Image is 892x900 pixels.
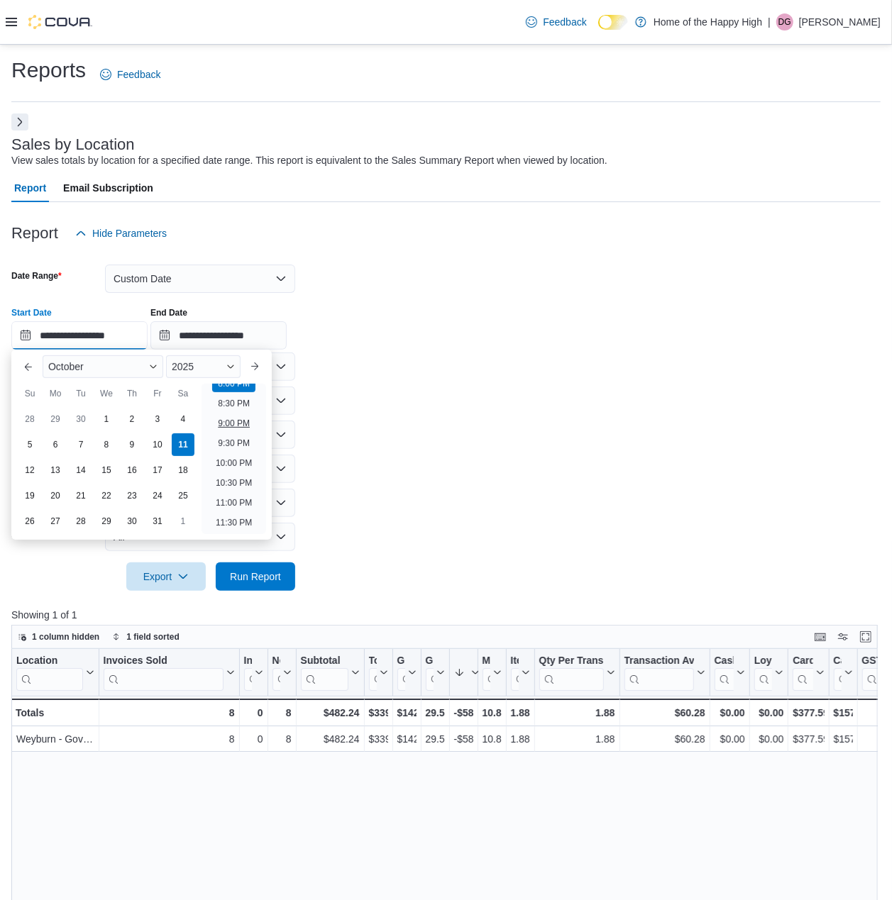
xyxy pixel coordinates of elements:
[172,361,194,372] span: 2025
[539,704,615,721] div: 1.88
[834,655,842,668] div: Cash
[768,13,771,30] p: |
[17,355,40,378] button: Previous Month
[275,395,287,406] button: Open list of options
[104,704,235,721] div: 8
[511,704,530,721] div: 1.88
[483,704,502,721] div: 10.87%
[104,655,224,668] div: Invoices Sold
[172,382,194,405] div: Sa
[11,608,886,622] p: Showing 1 of 1
[166,355,241,378] div: Button. Open the year selector. 2025 is currently selected.
[212,415,255,432] li: 9:00 PM
[369,655,377,668] div: Total Cost
[16,655,83,691] div: Location
[150,307,187,318] label: End Date
[598,30,599,30] span: Dark Mode
[272,655,280,668] div: Net Sold
[16,655,94,691] button: Location
[18,433,41,456] div: day-5
[539,655,604,668] div: Qty Per Transaction
[146,433,169,456] div: day-10
[146,510,169,533] div: day-31
[543,15,586,29] span: Feedback
[212,435,255,452] li: 9:30 PM
[793,655,813,691] div: Card Payment
[539,655,604,691] div: Qty Per Transaction
[150,321,287,350] input: Press the down key to open a popover containing a calendar.
[624,731,705,748] div: $60.28
[14,174,46,202] span: Report
[799,13,881,30] p: [PERSON_NAME]
[95,382,118,405] div: We
[754,655,773,691] div: Loyalty Redemptions
[212,395,255,412] li: 8:30 PM
[244,655,252,668] div: Invoices Ref
[11,321,148,350] input: Press the down key to enter a popover containing a calendar. Press the escape key to close the po...
[778,13,791,30] span: DG
[754,704,784,721] div: $0.00
[172,408,194,430] div: day-4
[426,655,445,691] button: Gross Margin
[272,704,292,721] div: 8
[104,655,235,691] button: Invoices Sold
[624,704,705,721] div: $60.28
[715,731,745,748] div: $0.00
[70,408,92,430] div: day-30
[301,704,360,721] div: $482.24
[369,655,388,691] button: Total Cost
[834,704,853,721] div: $157.70
[48,361,84,372] span: October
[793,655,813,668] div: Card Payment
[121,484,143,507] div: day-23
[135,562,197,591] span: Export
[539,655,615,691] button: Qty Per Transaction
[44,484,67,507] div: day-20
[70,484,92,507] div: day-21
[44,510,67,533] div: day-27
[272,731,292,748] div: 8
[520,8,592,36] a: Feedback
[598,15,628,30] input: Dark Mode
[44,382,67,405] div: Mo
[95,484,118,507] div: day-22
[18,459,41,482] div: day-12
[105,265,295,293] button: Custom Date
[126,631,180,643] span: 1 field sorted
[715,655,734,668] div: Cashback
[483,655,502,691] button: Markdown Percent
[202,384,266,534] ul: Time
[511,655,519,668] div: Items Per Transaction
[121,510,143,533] div: day-30
[454,704,473,721] div: -$58.79
[216,562,295,591] button: Run Report
[146,382,169,405] div: Fr
[44,433,67,456] div: day-6
[95,408,118,430] div: day-1
[32,631,99,643] span: 1 column hidden
[776,13,793,30] div: Deena Gaudreau
[121,459,143,482] div: day-16
[11,225,58,242] h3: Report
[835,628,852,645] button: Display options
[172,433,194,456] div: day-11
[624,655,694,691] div: Transaction Average
[146,408,169,430] div: day-3
[754,655,784,691] button: Loyalty Redemptions
[793,704,824,721] div: $377.59
[43,355,163,378] div: Button. Open the month selector. October is currently selected.
[483,655,490,691] div: Markdown Percent
[397,655,417,691] button: Gross Profit
[230,570,281,584] span: Run Report
[369,655,377,691] div: Total Cost
[95,510,118,533] div: day-29
[121,433,143,456] div: day-9
[16,655,83,668] div: Location
[454,731,473,748] div: -$58.79
[210,474,258,491] li: 10:30 PM
[275,429,287,440] button: Open list of options
[275,361,287,372] button: Open list of options
[94,60,166,89] a: Feedback
[793,731,824,748] div: $377.59
[11,153,607,168] div: View sales totals by location for a specified date range. This report is equivalent to the Sales ...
